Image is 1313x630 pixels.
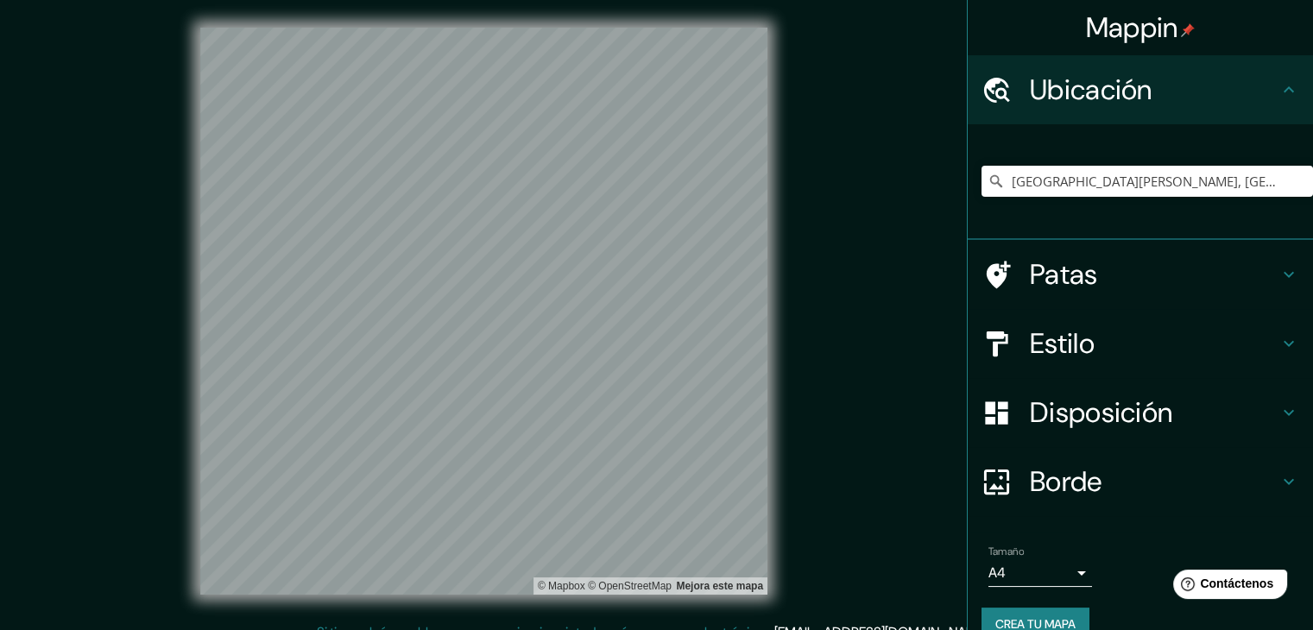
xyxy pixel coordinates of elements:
font: Tamaño [988,545,1024,558]
font: Mejora este mapa [676,580,763,592]
div: Borde [968,447,1313,516]
font: Disposición [1030,394,1172,431]
font: © OpenStreetMap [588,580,672,592]
a: Mapbox [538,580,585,592]
a: Comentarios sobre el mapa [676,580,763,592]
font: A4 [988,564,1006,582]
font: Mappin [1086,9,1178,46]
font: Ubicación [1030,72,1152,108]
div: Disposición [968,378,1313,447]
input: Elige tu ciudad o zona [982,166,1313,197]
font: Patas [1030,256,1098,293]
iframe: Lanzador de widgets de ayuda [1159,563,1294,611]
div: Patas [968,240,1313,309]
font: Borde [1030,463,1102,500]
div: A4 [988,559,1092,587]
font: Estilo [1030,325,1095,362]
font: © Mapbox [538,580,585,592]
img: pin-icon.png [1181,23,1195,37]
a: Mapa de calles abierto [588,580,672,592]
div: Estilo [968,309,1313,378]
div: Ubicación [968,55,1313,124]
canvas: Mapa [200,28,767,595]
